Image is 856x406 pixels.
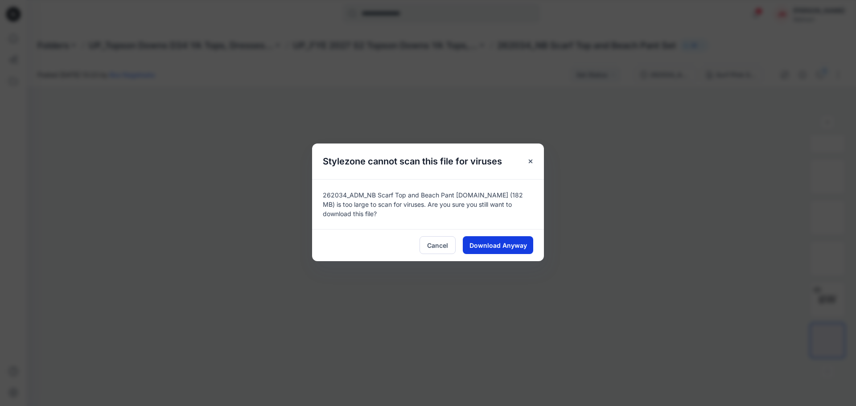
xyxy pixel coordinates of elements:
span: Download Anyway [469,241,527,250]
span: Cancel [427,241,448,250]
button: Close [523,153,539,169]
h5: Stylezone cannot scan this file for viruses [312,144,513,179]
button: Download Anyway [463,236,533,254]
button: Cancel [420,236,456,254]
div: 262034_ADM_NB Scarf Top and Beach Pant [DOMAIN_NAME] (182 MB) is too large to scan for viruses. A... [312,179,544,229]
